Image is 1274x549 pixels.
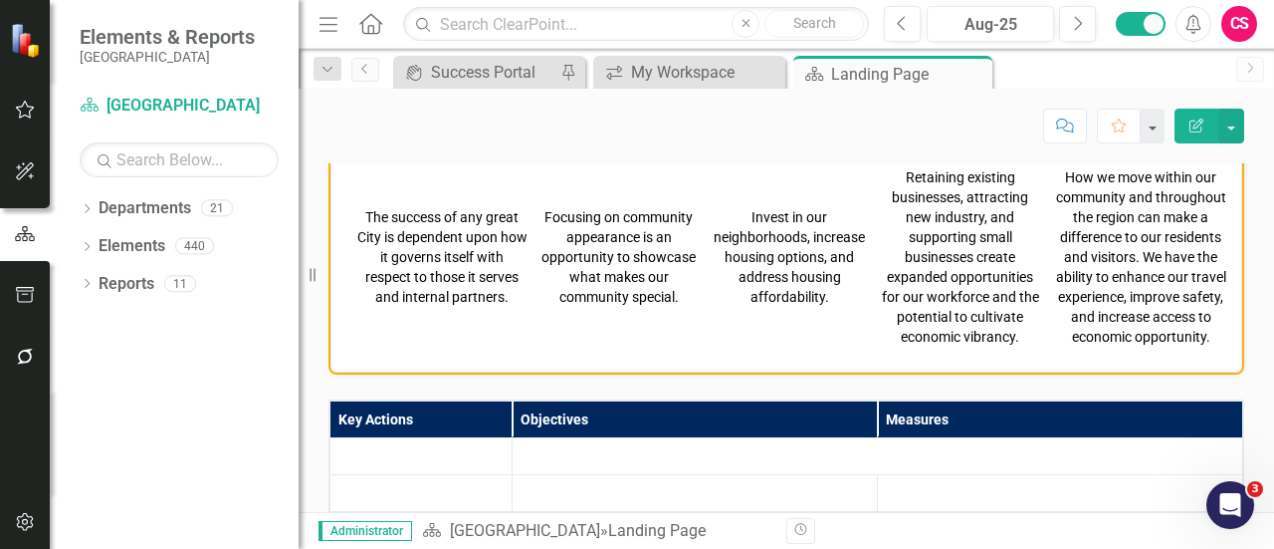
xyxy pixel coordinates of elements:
div: 21 [201,200,233,217]
span: Invest in our neighborhoods, increase housing options, and address housing affordability. [714,209,865,305]
div: Landing Page [831,62,987,87]
a: Reports [99,273,154,296]
div: Aug-25 [934,13,1047,37]
iframe: Intercom live chat [1206,481,1254,529]
a: [GEOGRAPHIC_DATA] [450,521,600,540]
a: Elements [99,235,165,258]
span: Elements & Reports [80,25,255,49]
input: Search ClearPoint... [403,7,869,42]
div: 440 [175,238,214,255]
div: » [422,520,771,543]
input: Search Below... [80,142,279,177]
button: Aug-25 [927,6,1054,42]
a: Departments [99,197,191,220]
a: My Workspace [598,60,780,85]
span: Search [793,15,836,31]
button: CS [1221,6,1257,42]
div: Success Portal [431,60,555,85]
span: How we move within our community and throughout the region can make a difference to our residents... [1056,169,1226,345]
small: [GEOGRAPHIC_DATA] [80,49,255,65]
img: ClearPoint Strategy [10,23,45,58]
div: 11 [164,275,196,292]
a: Success Portal [398,60,555,85]
div: Landing Page [608,521,706,540]
span: Retaining existing businesses, attracting new industry, and supporting small businesses create ex... [882,169,1039,345]
span: Focusing on community appearance is an opportunity to showcase what makes our community special. [541,209,696,305]
div: My Workspace [631,60,780,85]
span: The success of any great City is dependent upon how it governs itself with respect to those it se... [357,209,528,305]
span: 3 [1247,481,1263,497]
a: [GEOGRAPHIC_DATA] [80,95,279,118]
button: Search [764,10,864,38]
span: Administrator [318,521,412,541]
